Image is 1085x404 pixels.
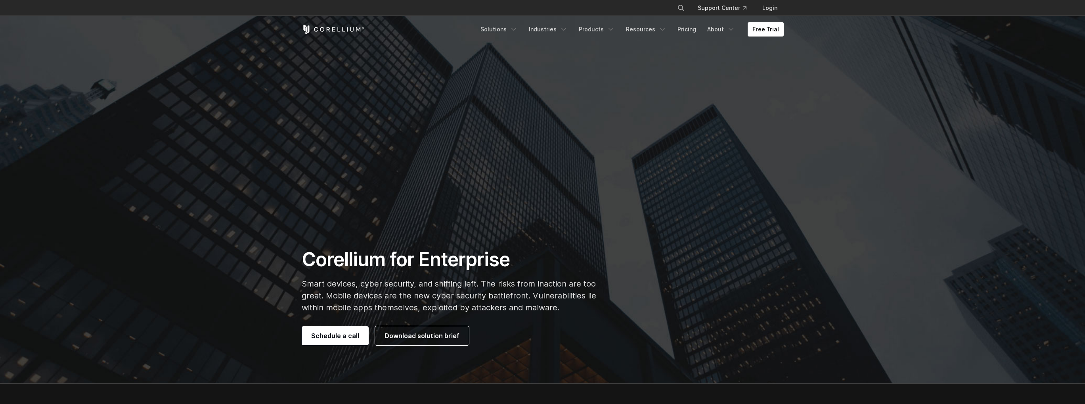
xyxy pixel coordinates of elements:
[668,1,784,15] div: Navigation Menu
[691,1,753,15] a: Support Center
[302,248,618,271] h1: Corellium for Enterprise
[673,22,701,37] a: Pricing
[311,331,359,341] span: Schedule a call
[302,326,369,345] a: Schedule a call
[524,22,572,37] a: Industries
[476,22,784,37] div: Navigation Menu
[702,22,740,37] a: About
[302,25,365,34] a: Corellium Home
[674,1,688,15] button: Search
[302,278,618,314] p: Smart devices, cyber security, and shifting left. The risks from inaction are too great. Mobile d...
[748,22,784,37] a: Free Trial
[574,22,620,37] a: Products
[621,22,671,37] a: Resources
[385,331,459,341] span: Download solution brief
[756,1,784,15] a: Login
[476,22,522,37] a: Solutions
[375,326,469,345] a: Download solution brief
